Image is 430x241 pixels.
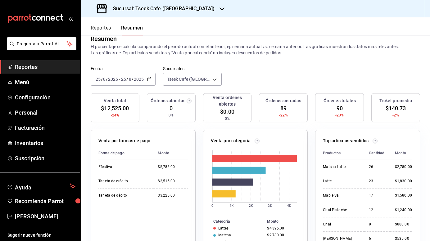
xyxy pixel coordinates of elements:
span: / [106,77,108,82]
span: 0 [170,104,173,112]
span: Sugerir nueva función [7,232,75,239]
span: $12,525.00 [101,104,129,112]
text: 2K [249,204,253,207]
th: Monto [153,147,188,160]
text: 1K [230,204,234,207]
div: $3,515.00 [158,179,188,184]
div: 12 [369,207,385,213]
span: Configuración [15,93,75,102]
h3: Sucursal: Tseek Cafe ([GEOGRAPHIC_DATA]) [108,5,215,12]
h3: Órdenes totales [324,98,356,104]
label: Sucursales [163,66,222,71]
th: Monto [265,218,307,225]
button: Resumen [121,25,143,35]
div: $1,240.00 [395,207,412,213]
div: Efectivo [98,164,148,170]
div: $1,580.00 [395,193,412,198]
div: Chai Pistache [323,207,359,213]
span: - [119,77,120,82]
div: $3,225.00 [158,193,188,198]
th: Productos [323,147,364,160]
span: $0.00 [220,107,234,116]
span: 90 [337,104,343,112]
span: Inventarios [15,139,75,147]
span: [PERSON_NAME] [15,212,75,221]
span: 0% [169,112,174,118]
div: $2,780.00 [395,164,412,170]
span: Facturación [15,124,75,132]
span: Recomienda Parrot [15,197,75,205]
div: Resumen [91,34,117,43]
span: Personal [15,108,75,117]
div: 8 [369,222,385,227]
text: 4K [287,204,292,207]
label: Fecha [91,66,156,71]
span: Suscripción [15,154,75,162]
input: -- [121,77,126,82]
th: Monto [390,147,412,160]
button: open_drawer_menu [68,16,73,21]
p: El porcentaje se calcula comparando el período actual con el anterior, ej. semana actual vs. sema... [91,43,420,56]
span: / [132,77,134,82]
span: -23% [335,112,344,118]
span: Pregunta a Parrot AI [17,41,67,47]
span: 0% [225,116,230,121]
div: $5,785.00 [158,164,188,170]
h3: Venta total [104,98,126,104]
input: -- [103,77,106,82]
h3: Venta órdenes abiertas [206,94,249,107]
span: Reportes [15,63,75,71]
h3: Ticket promedio [379,98,412,104]
div: 23 [369,179,385,184]
span: Tseek Cafe ([GEOGRAPHIC_DATA]) [167,76,210,82]
div: $4,395.00 [267,226,297,230]
span: / [101,77,103,82]
th: Forma de pago [98,147,153,160]
button: Pregunta a Parrot AI [7,37,76,50]
div: Maple Sal [323,193,359,198]
div: $2,780.00 [267,233,297,237]
a: Pregunta a Parrot AI [4,45,76,52]
span: -24% [111,112,120,118]
div: Latte [323,179,359,184]
span: -22% [279,112,288,118]
div: 26 [369,164,385,170]
input: -- [129,77,132,82]
span: -2% [392,112,399,118]
button: Reportes [91,25,111,35]
input: -- [95,77,101,82]
th: Categoría [203,218,265,225]
div: 17 [369,193,385,198]
span: Menú [15,78,75,86]
div: navigation tabs [91,25,143,35]
div: Tarjeta de débito [98,193,148,198]
div: Chai [323,222,359,227]
h3: Órdenes cerradas [265,98,301,104]
div: $1,830.00 [395,179,412,184]
span: Ayuda [15,183,67,190]
span: / [126,77,128,82]
p: Top artículos vendidos [323,138,369,144]
h3: Órdenes abiertas [151,98,185,104]
span: 89 [280,104,287,112]
text: 0 [211,204,213,207]
div: Tarjeta de crédito [98,179,148,184]
p: Venta por categoría [211,138,251,144]
span: $140.73 [386,104,406,112]
div: Lattes [218,226,229,230]
input: ---- [134,77,144,82]
div: Matcha Latte [323,164,359,170]
text: 3K [268,204,272,207]
th: Cantidad [364,147,390,160]
div: Matcha [218,233,231,237]
input: ---- [108,77,118,82]
p: Venta por formas de pago [98,138,150,144]
div: $880.00 [395,222,412,227]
